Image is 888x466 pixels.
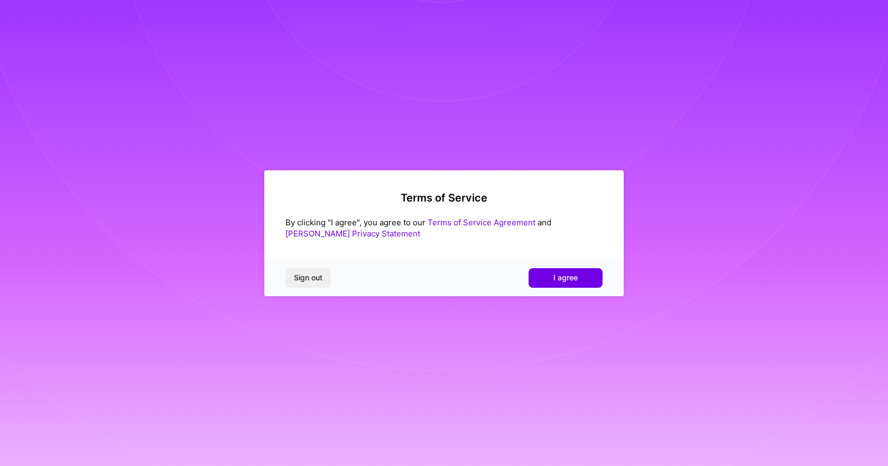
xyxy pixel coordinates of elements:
button: Sign out [285,268,331,287]
span: I agree [553,272,578,283]
span: Sign out [294,272,322,283]
a: Terms of Service Agreement [428,217,535,227]
button: I agree [529,268,603,287]
a: [PERSON_NAME] Privacy Statement [285,229,420,239]
h2: Terms of Service [285,191,603,204]
div: By clicking "I agree", you agree to our and [285,217,603,239]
